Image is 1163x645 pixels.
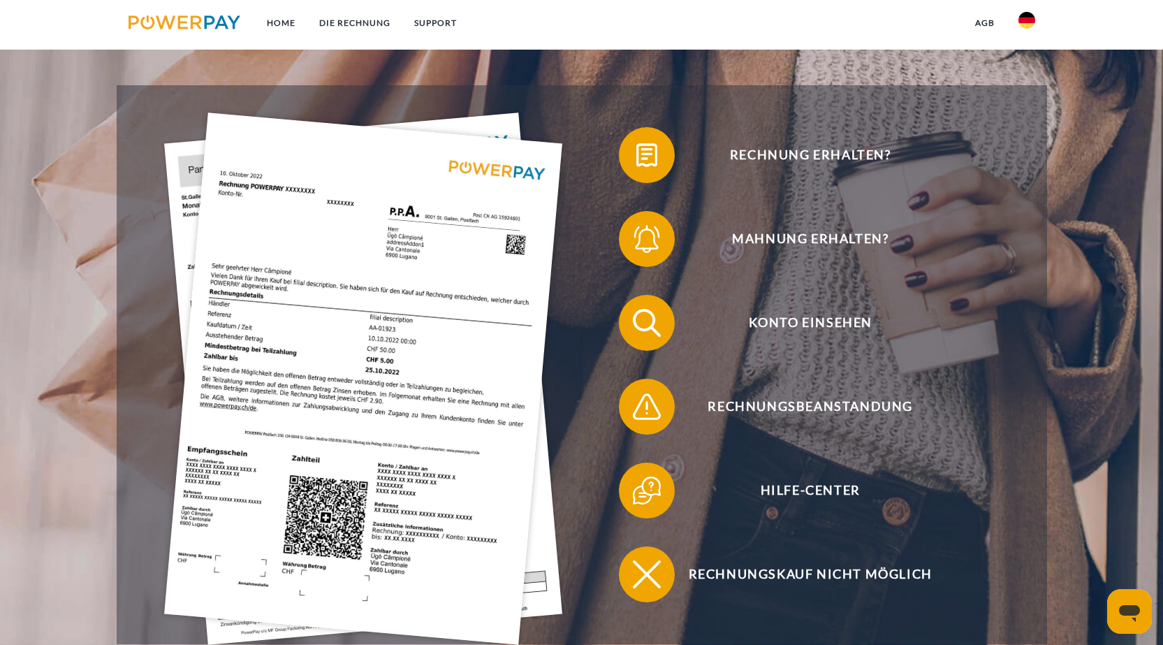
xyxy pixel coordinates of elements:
[619,295,982,351] button: Konto einsehen
[1018,12,1035,29] img: de
[307,10,402,36] a: DIE RECHNUNG
[629,222,664,256] img: qb_bell.svg
[629,473,664,508] img: qb_help.svg
[639,295,981,351] span: Konto einsehen
[629,557,664,592] img: qb_close.svg
[619,211,982,267] button: Mahnung erhalten?
[129,15,241,29] img: logo-powerpay.svg
[164,113,562,645] img: single_invoice_powerpay_de.jpg
[629,389,664,424] img: qb_warning.svg
[629,138,664,173] img: qb_bill.svg
[619,463,982,519] button: Hilfe-Center
[639,127,981,183] span: Rechnung erhalten?
[639,379,981,435] span: Rechnungsbeanstandung
[255,10,307,36] a: Home
[619,379,982,435] button: Rechnungsbeanstandung
[1107,589,1152,634] iframe: Schaltfläche zum Öffnen des Messaging-Fensters
[639,463,981,519] span: Hilfe-Center
[639,546,981,602] span: Rechnungskauf nicht möglich
[402,10,469,36] a: SUPPORT
[639,211,981,267] span: Mahnung erhalten?
[619,127,982,183] button: Rechnung erhalten?
[963,10,1007,36] a: agb
[619,546,982,602] button: Rechnungskauf nicht möglich
[629,305,664,340] img: qb_search.svg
